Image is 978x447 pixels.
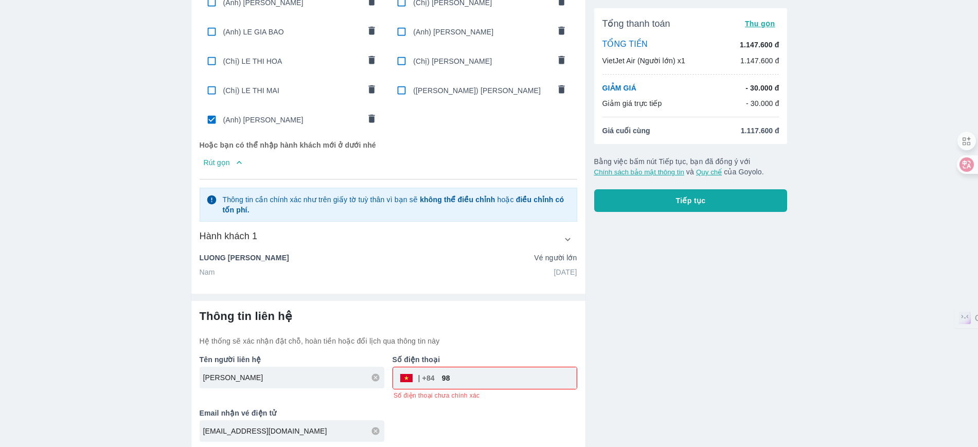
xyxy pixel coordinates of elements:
[745,20,775,28] span: Thu gọn
[602,126,650,136] span: Giá cuối cùng
[200,409,277,417] b: Email nhận vé điện tử
[696,168,722,176] button: Quy chế
[413,27,550,37] span: (Anh) [PERSON_NAME]
[223,115,360,125] span: (Anh) [PERSON_NAME]
[594,189,788,212] button: Tiếp tục
[200,136,577,154] p: Hoặc bạn có thể nhập hành khách mới ở dưới nhé
[740,40,779,50] p: 1.147.600 đ
[594,156,788,177] p: Bằng việc bấm nút Tiếp tục, bạn đã đồng ý với và của Goyolo.
[361,50,382,72] button: comments
[204,157,230,168] p: Rút gọn
[741,126,779,136] span: 1.117.600 đ
[740,56,779,66] p: 1.147.600 đ
[602,98,662,109] p: Giảm giá trực tiếp
[746,98,779,109] p: - 30.000 đ
[394,391,480,400] span: Số điện thoại chưa chính xác
[413,56,550,66] span: (Chị) [PERSON_NAME]
[222,194,570,215] p: Thông tin cần chính xác như trên giấy tờ tuỳ thân vì bạn sẽ hoặc
[223,85,360,96] span: (Chị) LE THI MAI
[602,39,648,50] p: TỔNG TIỀN
[200,230,258,242] h6: Hành khách 1
[200,267,215,277] p: Nam
[223,56,360,66] span: (Chị) LE THI HOA
[413,85,550,96] span: ([PERSON_NAME]) [PERSON_NAME]
[602,17,670,30] span: Tổng thanh toán
[200,154,577,171] button: Rút gọn
[361,109,382,131] button: comments
[745,83,779,93] p: - 30.000 đ
[676,195,706,206] span: Tiếp tục
[602,83,636,93] p: GIẢM GIÁ
[594,168,684,176] button: Chính sách bảo mật thông tin
[361,80,382,101] button: comments
[200,355,261,364] b: Tên người liên hệ
[420,195,495,204] strong: không thể điều chỉnh
[200,253,289,263] p: LUONG [PERSON_NAME]
[203,372,384,383] input: Ví dụ: NGUYEN VAN A
[203,426,384,436] input: Ví dụ: abc@gmail.com
[551,80,573,101] button: comments
[602,56,685,66] p: VietJet Air (Người lớn) x1
[393,355,440,364] b: Số điện thoại
[200,309,577,324] h6: Thông tin liên hệ
[534,253,577,263] p: Vé người lớn
[554,267,577,277] p: [DATE]
[200,336,577,346] p: Hệ thống sẽ xác nhận đặt chỗ, hoàn tiền hoặc đổi lịch qua thông tin này
[361,21,382,43] button: comments
[551,21,573,43] button: comments
[741,16,779,31] button: Thu gọn
[551,50,573,72] button: comments
[223,27,360,37] span: (Anh) LE GIA BAO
